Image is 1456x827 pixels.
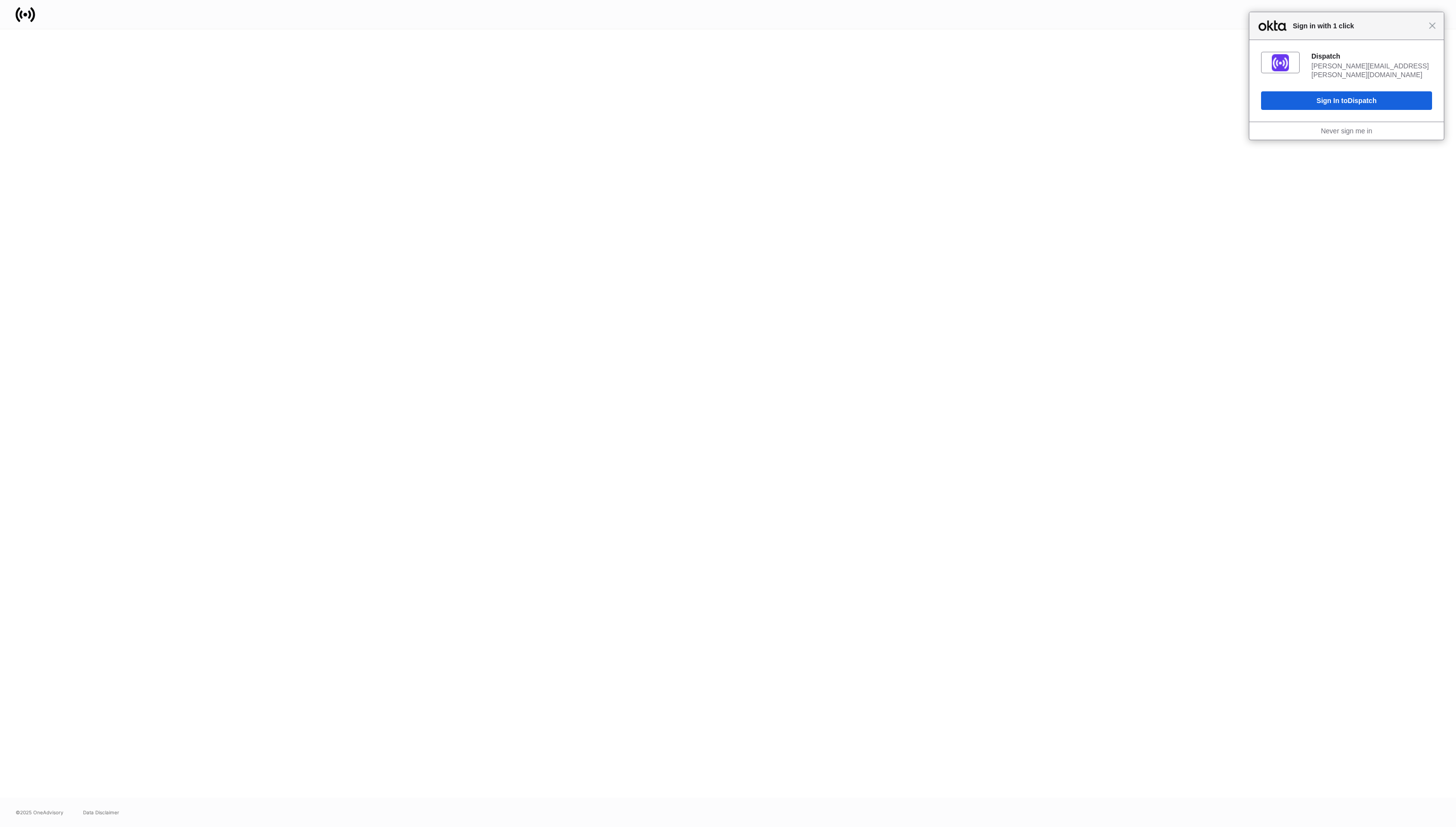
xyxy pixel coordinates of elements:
button: Sign In toDispatch [1261,91,1432,110]
div: Dispatch [1311,52,1432,61]
span: Sign in with 1 click [1288,20,1429,32]
span: © 2025 OneAdvisory [16,808,64,816]
div: [PERSON_NAME][EMAIL_ADDRESS][PERSON_NAME][DOMAIN_NAME] [1311,62,1432,79]
a: Data Disclaimer [83,808,119,816]
img: fs01jxrofoggULhDH358 [1272,54,1289,71]
a: Never sign me in [1321,127,1372,135]
span: Dispatch [1348,97,1376,105]
span: Close [1429,22,1436,29]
